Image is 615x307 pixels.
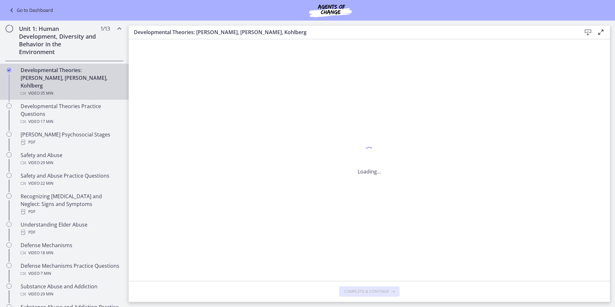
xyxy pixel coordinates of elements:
[21,221,121,236] div: Understanding Elder Abuse
[134,28,571,36] h3: Developmental Theories: [PERSON_NAME], [PERSON_NAME], Kohlberg
[6,68,12,73] i: Completed
[8,6,53,14] a: Go to Dashboard
[40,180,53,187] span: · 22 min
[21,66,121,97] div: Developmental Theories: [PERSON_NAME], [PERSON_NAME], Kohlberg
[21,138,121,146] div: PDF
[21,283,121,298] div: Substance Abuse and Addiction
[358,168,381,175] p: Loading...
[339,286,399,297] button: Complete & continue
[21,172,121,187] div: Safety and Abuse Practice Questions
[21,159,121,167] div: Video
[40,118,53,126] span: · 17 min
[21,131,121,146] div: [PERSON_NAME] Psychosocial Stages
[21,290,121,298] div: Video
[40,270,51,277] span: · 7 min
[292,3,369,18] img: Agents of Change
[40,249,53,257] span: · 18 min
[40,89,53,97] span: · 35 min
[100,25,110,33] span: 1 / 13
[21,118,121,126] div: Video
[21,102,121,126] div: Developmental Theories Practice Questions
[21,180,121,187] div: Video
[21,249,121,257] div: Video
[19,25,97,56] h2: Unit 1: Human Development, Diversity and Behavior in the Environment
[21,208,121,216] div: PDF
[21,151,121,167] div: Safety and Abuse
[40,290,53,298] span: · 29 min
[21,192,121,216] div: Recognizing [MEDICAL_DATA] and Neglect: Signs and Symptoms
[358,145,381,160] div: 1
[40,159,53,167] span: · 29 min
[21,262,121,277] div: Defense Mechanisms Practice Questions
[344,289,389,294] span: Complete & continue
[21,270,121,277] div: Video
[21,89,121,97] div: Video
[21,241,121,257] div: Defense Mechanisms
[21,228,121,236] div: PDF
